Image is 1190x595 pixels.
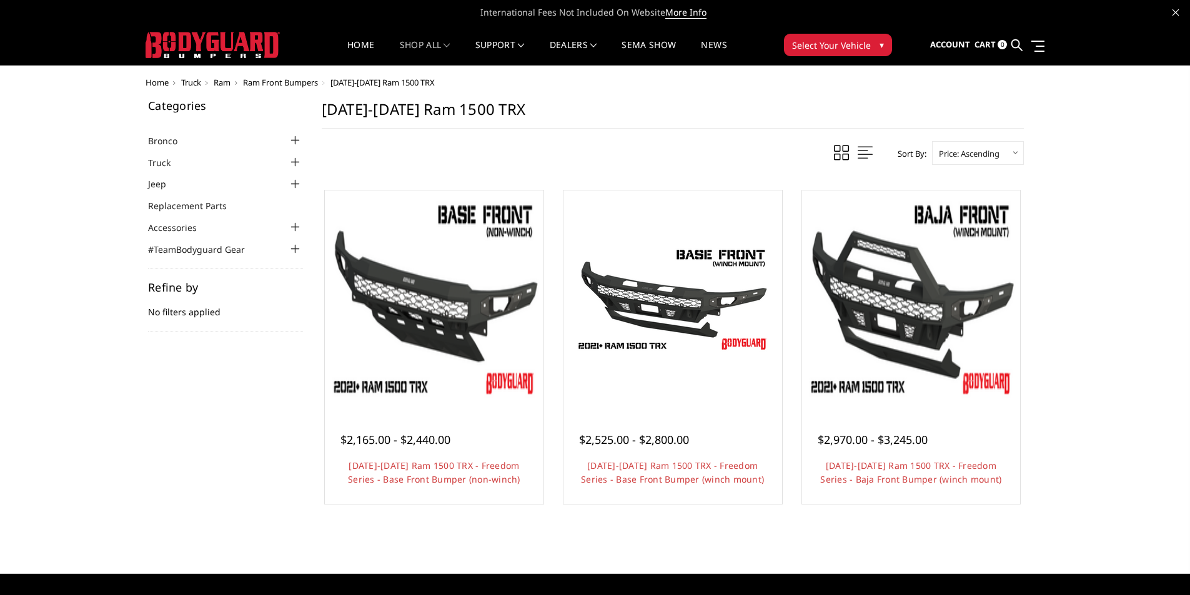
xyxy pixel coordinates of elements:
[880,38,884,51] span: ▾
[243,77,318,88] a: Ram Front Bumpers
[581,460,764,485] a: [DATE]-[DATE] Ram 1500 TRX - Freedom Series - Base Front Bumper (winch mount)
[348,460,520,485] a: [DATE]-[DATE] Ram 1500 TRX - Freedom Series - Base Front Bumper (non-winch)
[148,134,193,147] a: Bronco
[146,77,169,88] a: Home
[214,77,231,88] a: Ram
[805,194,1018,406] img: 2021-2024 Ram 1500 TRX - Freedom Series - Baja Front Bumper (winch mount)
[567,194,779,406] a: 2021-2024 Ram 1500 TRX - Freedom Series - Base Front Bumper (winch mount) 2021-2024 Ram 1500 TRX ...
[579,432,689,447] span: $2,525.00 - $2,800.00
[998,40,1007,49] span: 0
[148,156,186,169] a: Truck
[181,77,201,88] a: Truck
[148,221,212,234] a: Accessories
[148,177,182,190] a: Jeep
[148,282,303,332] div: No filters applied
[622,41,676,65] a: SEMA Show
[322,100,1024,129] h1: [DATE]-[DATE] Ram 1500 TRX
[792,39,871,52] span: Select Your Vehicle
[330,77,435,88] span: [DATE]-[DATE] Ram 1500 TRX
[974,39,996,50] span: Cart
[665,6,707,19] a: More Info
[930,39,970,50] span: Account
[550,41,597,65] a: Dealers
[148,100,303,111] h5: Categories
[340,432,450,447] span: $2,165.00 - $2,440.00
[820,460,1001,485] a: [DATE]-[DATE] Ram 1500 TRX - Freedom Series - Baja Front Bumper (winch mount)
[146,32,280,58] img: BODYGUARD BUMPERS
[328,194,540,406] img: 2021-2024 Ram 1500 TRX - Freedom Series - Base Front Bumper (non-winch)
[701,41,726,65] a: News
[930,28,970,62] a: Account
[974,28,1007,62] a: Cart 0
[475,41,525,65] a: Support
[148,282,303,293] h5: Refine by
[148,243,260,256] a: #TeamBodyguard Gear
[805,194,1018,406] a: 2021-2024 Ram 1500 TRX - Freedom Series - Baja Front Bumper (winch mount) 2021-2024 Ram 1500 TRX ...
[347,41,374,65] a: Home
[400,41,450,65] a: shop all
[148,199,242,212] a: Replacement Parts
[328,194,540,406] a: 2021-2024 Ram 1500 TRX - Freedom Series - Base Front Bumper (non-winch) 2021-2024 Ram 1500 TRX - ...
[891,144,926,163] label: Sort By:
[784,34,892,56] button: Select Your Vehicle
[818,432,928,447] span: $2,970.00 - $3,245.00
